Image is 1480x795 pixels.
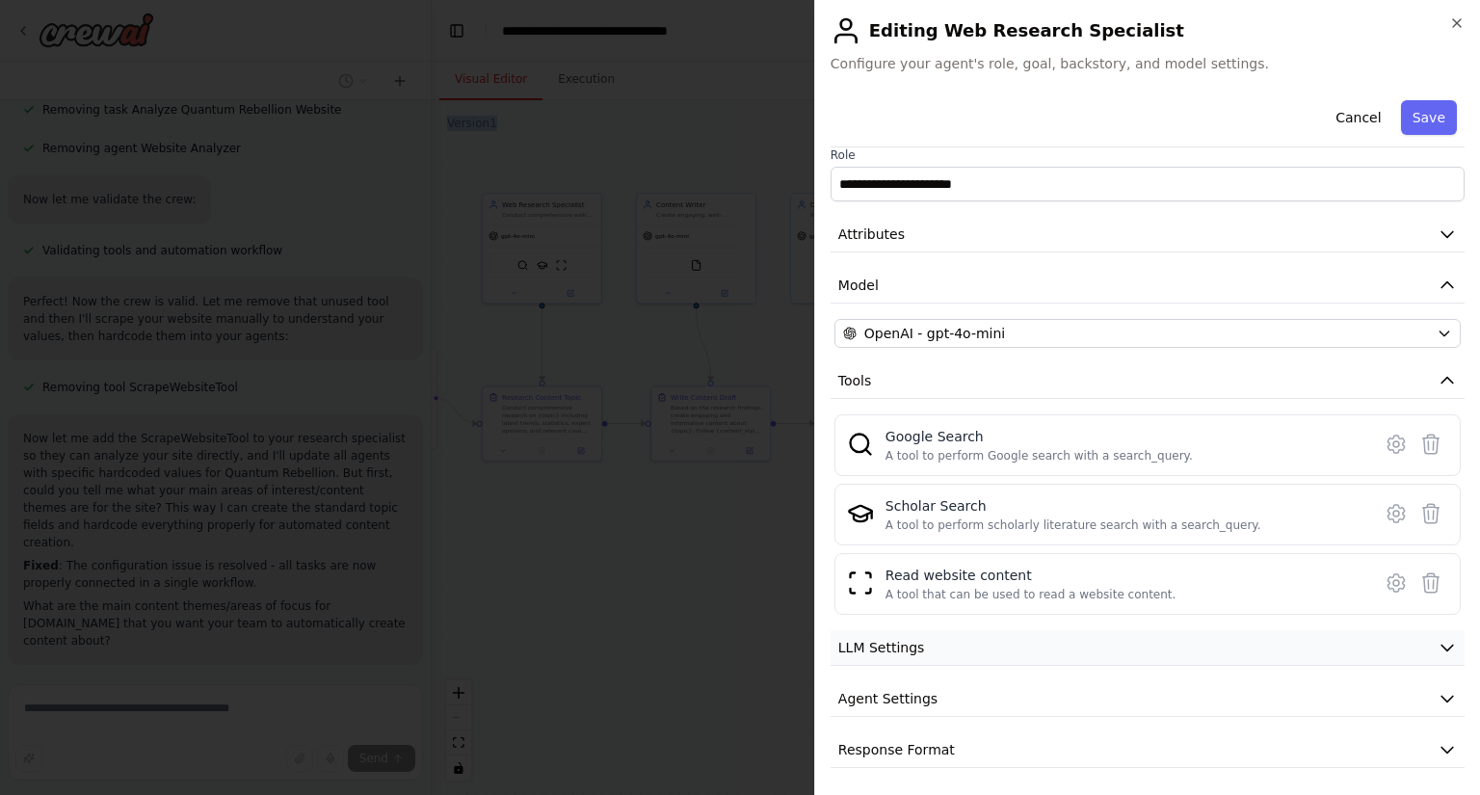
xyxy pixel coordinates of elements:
[831,363,1465,399] button: Tools
[847,500,874,527] img: SerplyScholarSearchTool
[831,15,1465,46] h2: Editing Web Research Specialist
[885,566,1176,585] div: Read website content
[831,681,1465,717] button: Agent Settings
[1414,566,1448,600] button: Delete tool
[838,225,905,244] span: Attributes
[834,319,1461,348] button: OpenAI - gpt-4o-mini
[864,324,1005,343] span: OpenAI - gpt-4o-mini
[1379,496,1414,531] button: Configure tool
[885,427,1193,446] div: Google Search
[831,268,1465,304] button: Model
[838,740,955,759] span: Response Format
[831,147,1465,163] label: Role
[1379,566,1414,600] button: Configure tool
[838,638,925,657] span: LLM Settings
[1414,427,1448,462] button: Delete tool
[885,496,1261,516] div: Scholar Search
[831,54,1465,73] span: Configure your agent's role, goal, backstory, and model settings.
[838,276,879,295] span: Model
[1414,496,1448,531] button: Delete tool
[838,371,872,390] span: Tools
[831,630,1465,666] button: LLM Settings
[1379,427,1414,462] button: Configure tool
[838,689,938,708] span: Agent Settings
[885,517,1261,533] div: A tool to perform scholarly literature search with a search_query.
[1401,100,1457,135] button: Save
[847,570,874,596] img: ScrapeWebsiteTool
[885,448,1193,464] div: A tool to perform Google search with a search_query.
[1324,100,1392,135] button: Cancel
[831,732,1465,768] button: Response Format
[885,587,1176,602] div: A tool that can be used to read a website content.
[847,431,874,458] img: SerplyWebSearchTool
[831,217,1465,252] button: Attributes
